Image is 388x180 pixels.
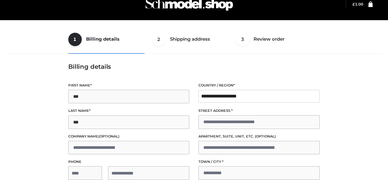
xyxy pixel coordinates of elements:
span: (optional) [255,134,276,138]
label: Company name [68,134,190,139]
label: Street address [198,108,320,114]
label: First name [68,83,190,88]
label: Apartment, suite, unit, etc. [198,134,320,139]
label: Country / Region [198,83,320,88]
bdi: 1.00 [352,2,363,6]
label: Phone [68,159,190,165]
span: (optional) [98,134,119,138]
label: Last name [68,108,190,114]
h3: Billing details [68,63,320,70]
a: £1.00 [352,2,363,6]
span: £ [352,2,355,6]
label: Town / City [198,159,320,165]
